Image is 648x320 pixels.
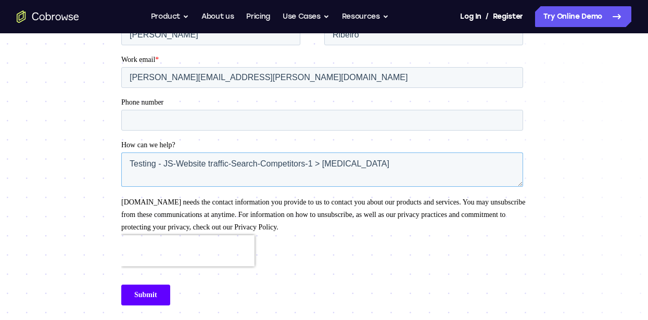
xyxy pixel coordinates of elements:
[283,6,329,27] button: Use Cases
[460,6,481,27] a: Log In
[201,6,234,27] a: About us
[493,6,523,27] a: Register
[246,6,270,27] a: Pricing
[151,6,189,27] button: Product
[342,6,389,27] button: Resources
[535,6,631,27] a: Try Online Demo
[486,10,489,23] span: /
[17,10,79,23] a: Go to the home page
